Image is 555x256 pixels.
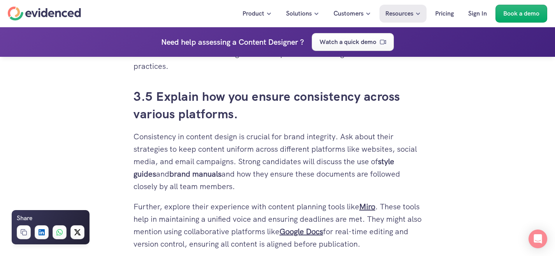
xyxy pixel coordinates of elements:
a: Google Docs [279,226,323,237]
p: Book a demo [503,9,539,19]
h4: ? [300,36,304,48]
p: Need help assessing [161,36,230,48]
strong: brand manuals [169,169,221,179]
a: Miro [359,202,375,212]
p: Further, explore their experience with content planning tools like . These tools help in maintain... [133,200,422,250]
h6: Share [17,213,32,223]
p: Solutions [286,9,312,19]
div: Open Intercom Messenger [529,230,547,248]
h4: a Content Designer [232,36,298,48]
p: Customers [334,9,364,19]
a: Watch a quick demo [312,33,394,51]
p: Watch a quick demo [320,37,376,47]
a: Home [8,7,81,21]
p: Sign In [468,9,487,19]
h3: 3.5 Explain how you ensure consistency across various platforms. [133,88,422,123]
p: Pricing [435,9,454,19]
a: Pricing [429,5,460,23]
p: Resources [385,9,413,19]
a: Sign In [462,5,493,23]
p: Product [242,9,264,19]
a: Book a demo [495,5,547,23]
p: Consistency in content design is crucial for brand integrity. Ask about their strategies to keep ... [133,130,422,193]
